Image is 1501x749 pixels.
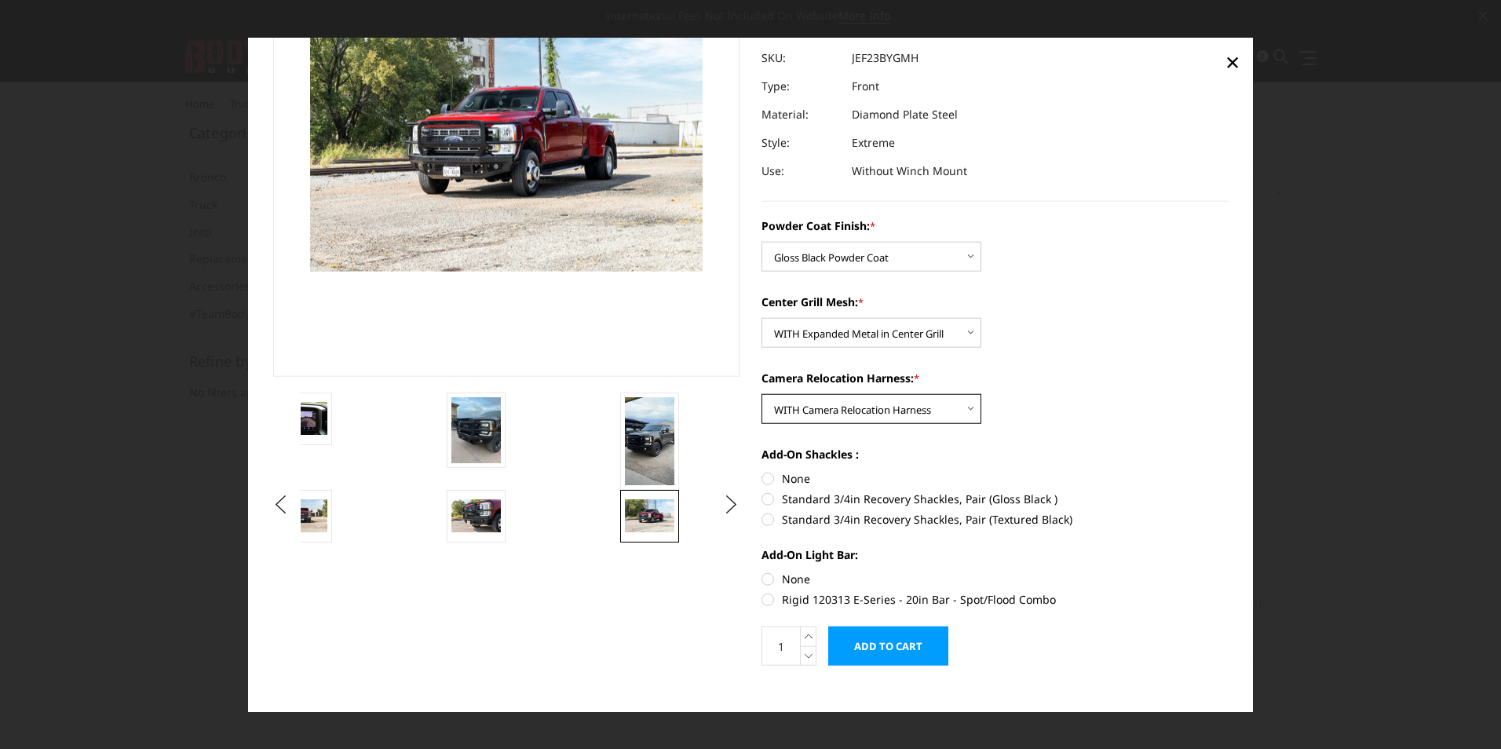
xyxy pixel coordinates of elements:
[761,491,1229,507] label: Standard 3/4in Recovery Shackles, Pair (Gloss Black )
[278,402,327,435] img: Clear View Camera: Relocate your front camera and keep the functionality completely.
[761,72,840,100] dt: Type:
[451,396,501,462] img: 2023-2026 Ford F250-350 - FT Series - Extreme Front Bumper
[269,493,293,517] button: Previous
[761,546,1229,563] label: Add-On Light Bar:
[761,129,840,157] dt: Style:
[852,157,967,185] dd: Without Winch Mount
[852,100,958,129] dd: Diamond Plate Steel
[828,627,948,666] input: Add to Cart
[625,396,674,484] img: 2023-2026 Ford F250-350 - FT Series - Extreme Front Bumper
[451,499,501,532] img: 2023-2026 Ford F250-350 - FT Series - Extreme Front Bumper
[852,72,879,100] dd: Front
[761,571,1229,587] label: None
[625,499,674,532] img: 2023-2026 Ford F250-350 - FT Series - Extreme Front Bumper
[1422,674,1501,749] iframe: Chat Widget
[761,294,1229,310] label: Center Grill Mesh:
[761,446,1229,462] label: Add-On Shackles :
[761,100,840,129] dt: Material:
[1220,49,1245,74] a: Close
[761,591,1229,608] label: Rigid 120313 E-Series - 20in Bar - Spot/Flood Combo
[761,470,1229,487] label: None
[1225,44,1240,78] span: ×
[852,129,895,157] dd: Extreme
[852,44,918,72] dd: JEF23BYGMH
[761,511,1229,528] label: Standard 3/4in Recovery Shackles, Pair (Textured Black)
[761,44,840,72] dt: SKU:
[720,493,743,517] button: Next
[761,217,1229,234] label: Powder Coat Finish:
[761,370,1229,386] label: Camera Relocation Harness:
[761,157,840,185] dt: Use:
